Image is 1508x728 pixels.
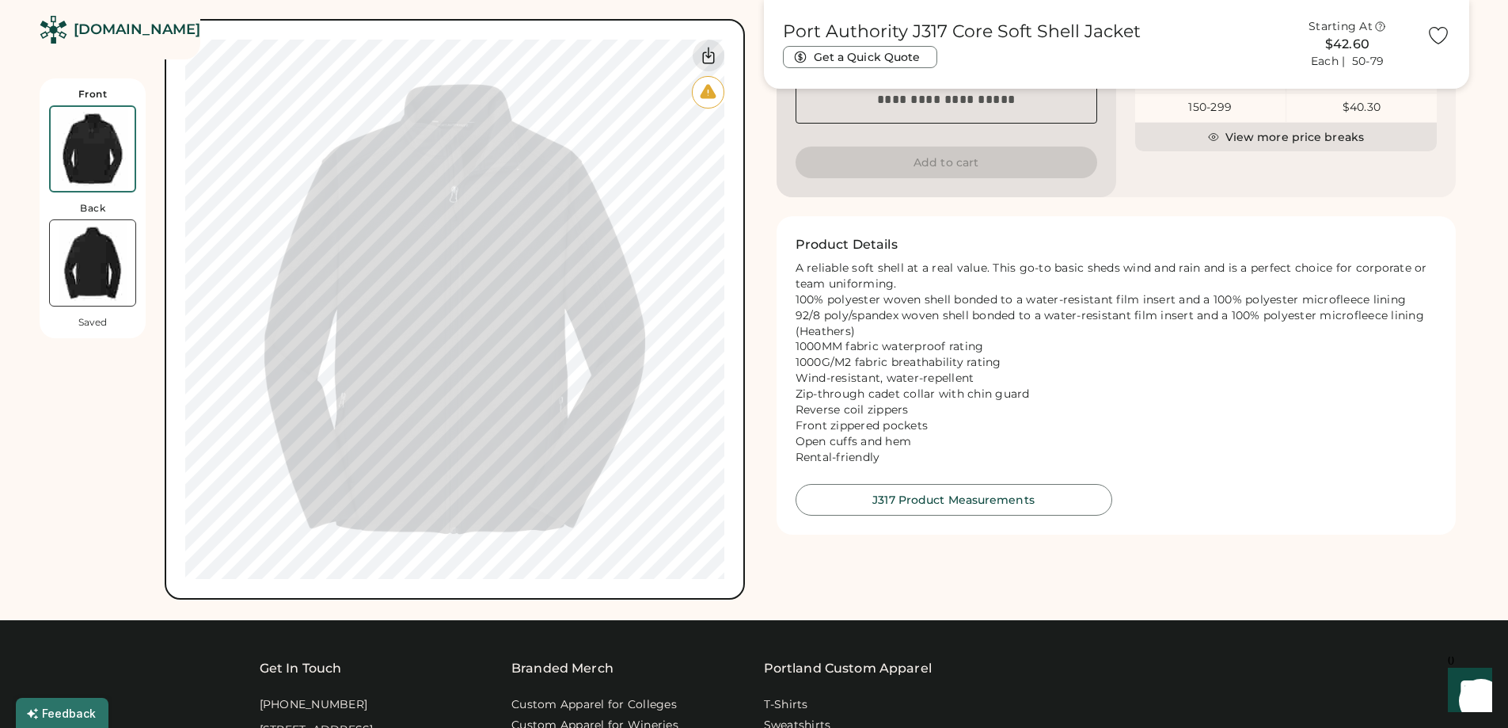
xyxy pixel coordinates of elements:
[1286,100,1437,116] div: $40.30
[1433,657,1501,725] iframe: Front Chat
[80,202,105,215] div: Back
[260,659,342,678] div: Get In Touch
[1278,35,1417,54] div: $42.60
[1135,100,1286,116] div: 150-299
[74,20,200,40] div: [DOMAIN_NAME]
[50,220,135,306] img: Port Authority J317 Black Back Thumbnail
[78,316,107,329] div: Saved
[764,697,808,713] a: T-Shirts
[511,697,677,713] a: Custom Apparel for Colleges
[796,147,1097,178] button: Add to cart
[783,21,1141,43] h1: Port Authority J317 Core Soft Shell Jacket
[1311,54,1384,70] div: Each | 50-79
[1309,19,1373,35] div: Starting At
[796,235,898,254] h2: Product Details
[796,484,1112,516] button: J317 Product Measurements
[78,88,108,101] div: Front
[40,16,67,44] img: Rendered Logo - Screens
[51,107,135,191] img: Port Authority J317 Black Front Thumbnail
[260,697,368,713] div: [PHONE_NUMBER]
[783,46,937,68] button: Get a Quick Quote
[693,40,724,71] div: Download Front Mockup
[511,659,613,678] div: Branded Merch
[764,659,932,678] a: Portland Custom Apparel
[796,261,1438,465] div: A reliable soft shell at a real value. This go-to basic sheds wind and rain and is a perfect choi...
[1135,123,1437,151] button: View more price breaks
